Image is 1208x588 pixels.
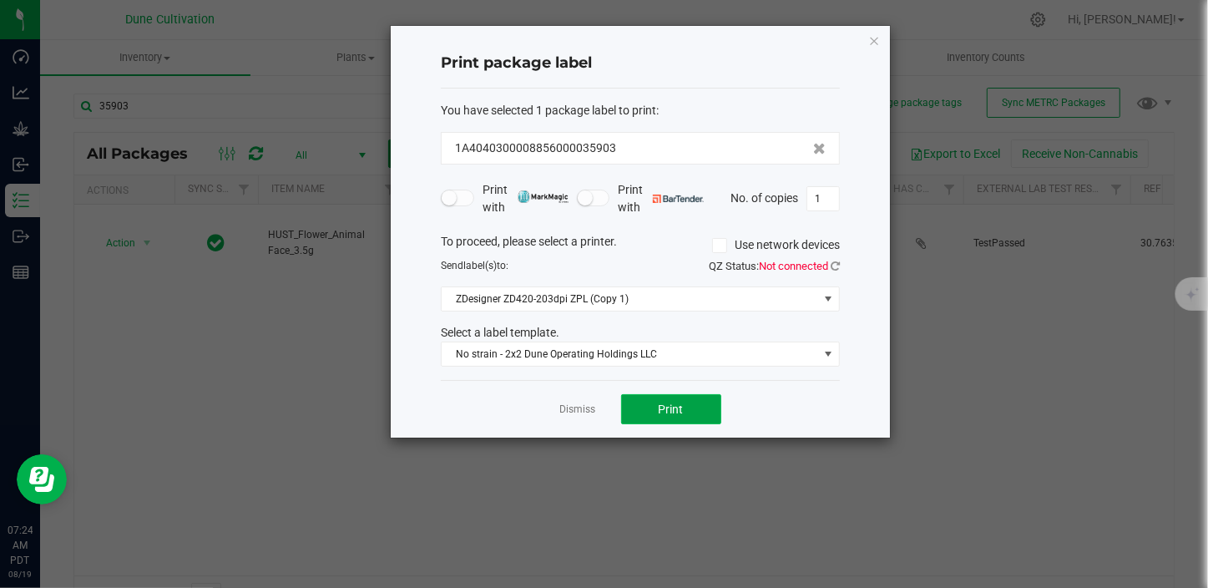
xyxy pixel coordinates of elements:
span: Send to: [441,260,508,271]
span: 1A4040300008856000035903 [455,139,616,157]
div: To proceed, please select a printer. [428,233,852,258]
label: Use network devices [712,236,840,254]
button: Print [621,394,721,424]
img: bartender.png [653,195,704,203]
span: Print [659,403,684,416]
span: Print with [483,181,569,216]
span: label(s) [463,260,497,271]
h4: Print package label [441,53,840,74]
span: You have selected 1 package label to print [441,104,656,117]
a: Dismiss [560,403,596,417]
span: Not connected [759,260,828,272]
span: ZDesigner ZD420-203dpi ZPL (Copy 1) [442,287,818,311]
span: Print with [618,181,704,216]
div: : [441,102,840,119]
span: QZ Status: [709,260,840,272]
iframe: Resource center [17,454,67,504]
div: Select a label template. [428,324,852,342]
span: No strain - 2x2 Dune Operating Holdings LLC [442,342,818,366]
span: No. of copies [730,190,798,204]
img: mark_magic_cybra.png [518,190,569,203]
